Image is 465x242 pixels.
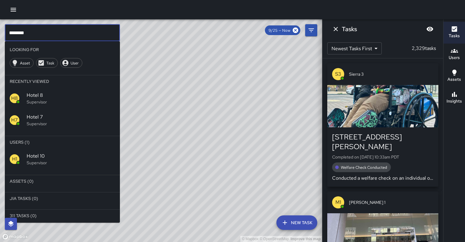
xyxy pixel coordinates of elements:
[424,23,436,35] button: Blur
[332,175,434,182] p: Conducted a welfare check on an individual on the west side of 14th & Broadway who was sitting in...
[5,44,120,56] li: Looking For
[5,109,120,131] div: H7Hotel 7Supervisor
[60,58,82,68] div: User
[43,60,58,66] span: Task
[27,113,115,121] span: Hotel 7
[5,148,120,170] div: H1Hotel 10Supervisor
[10,58,34,68] div: Asset
[332,154,434,160] p: Completed on [DATE] 10:33am PDT
[335,199,341,206] p: M1
[67,60,82,66] span: User
[5,75,120,87] li: Recently Viewed
[444,65,465,87] button: Assets
[5,87,120,109] div: H8Hotel 8Supervisor
[449,33,460,39] h6: Tasks
[342,24,357,34] h6: Tasks
[305,24,317,36] button: Filters
[335,70,341,78] p: S3
[444,44,465,65] button: Users
[337,165,391,170] span: Welfare Check Conducted
[12,155,17,163] p: H1
[447,98,462,105] h6: Insights
[27,160,115,166] p: Supervisor
[349,71,434,77] span: Sierra 3
[265,28,294,33] span: 9/25 — Now
[444,87,465,109] button: Insights
[27,152,115,160] span: Hotel 10
[444,22,465,44] button: Tasks
[11,95,18,102] p: H8
[17,60,33,66] span: Asset
[11,116,18,124] p: H7
[27,121,115,127] p: Supervisor
[327,63,438,187] button: S3Sierra 3[STREET_ADDRESS][PERSON_NAME]Completed on [DATE] 10:33am PDTWelfare Check ConductedCond...
[27,92,115,99] span: Hotel 8
[330,23,342,35] button: Dismiss
[5,175,120,187] li: Assets (0)
[447,76,461,83] h6: Assets
[349,199,434,205] span: [PERSON_NAME] 1
[409,45,438,52] p: 2,329 tasks
[265,25,300,35] div: 9/25 — Now
[5,136,120,148] li: Users (1)
[36,58,58,68] div: Task
[332,132,434,152] div: [STREET_ADDRESS][PERSON_NAME]
[5,210,120,222] li: 311 Tasks (0)
[327,42,382,54] div: Newest Tasks First
[5,192,120,204] li: Jia Tasks (0)
[27,99,115,105] p: Supervisor
[276,215,317,230] button: New Task
[449,54,460,61] h6: Users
